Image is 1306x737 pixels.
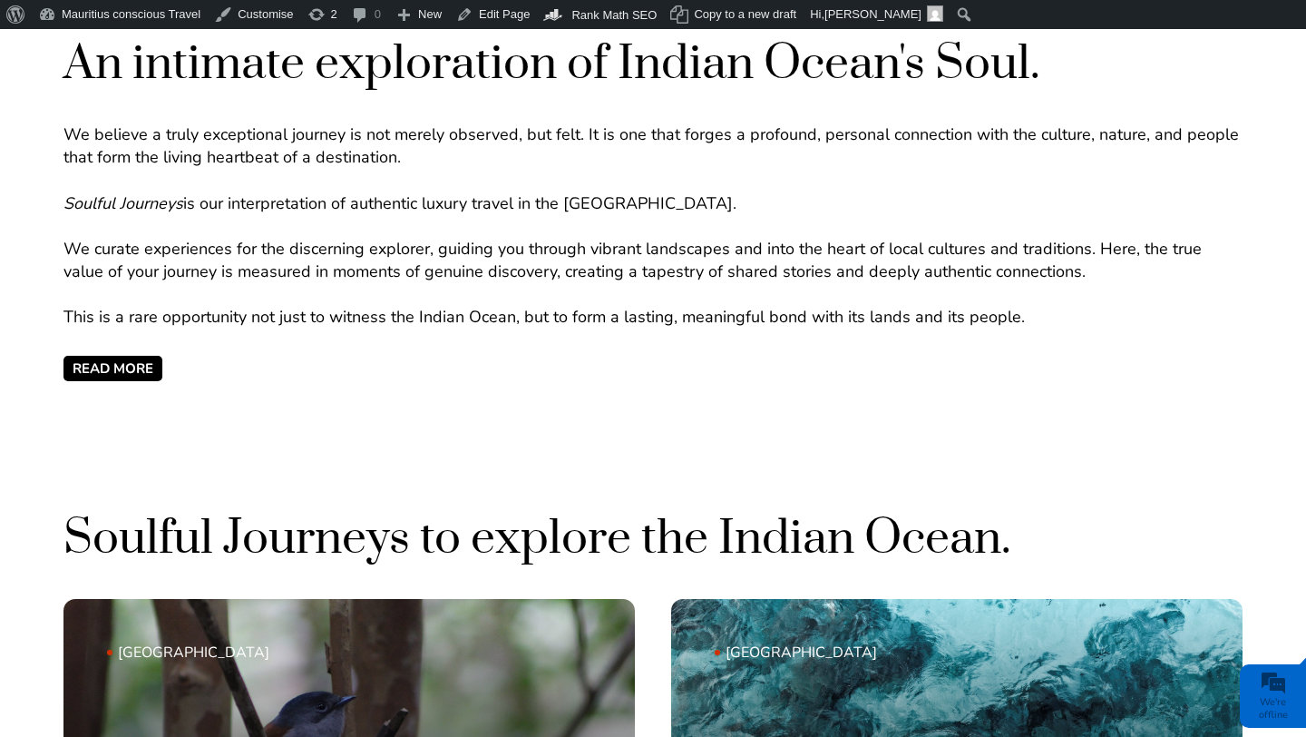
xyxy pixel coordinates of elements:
p: We believe a truly exceptional journey is not merely observed, but felt. It is one that forges a ... [63,123,1243,169]
span: Rank Math SEO [571,8,657,22]
p: This is a rare opportunity not just to witness the Indian Ocean, but to form a lasting, meaningfu... [63,306,1243,329]
h1: An intimate exploration of Indian Ocean's Soul. [63,34,1243,94]
span: [GEOGRAPHIC_DATA] [715,643,1126,663]
em: Soulful Journeys [63,192,183,214]
span: [PERSON_NAME] [824,7,921,21]
h2: Soulful Journeys to explore the Indian Ocean. [63,508,1243,569]
p: is our interpretation of authentic luxury travel in the [GEOGRAPHIC_DATA]. [63,192,1243,215]
span: READ MORE [63,356,162,381]
div: We're offline [1244,696,1301,722]
span: [GEOGRAPHIC_DATA] [107,643,519,663]
p: We curate experiences for the discerning explorer, guiding you through vibrant landscapes and int... [63,238,1243,283]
